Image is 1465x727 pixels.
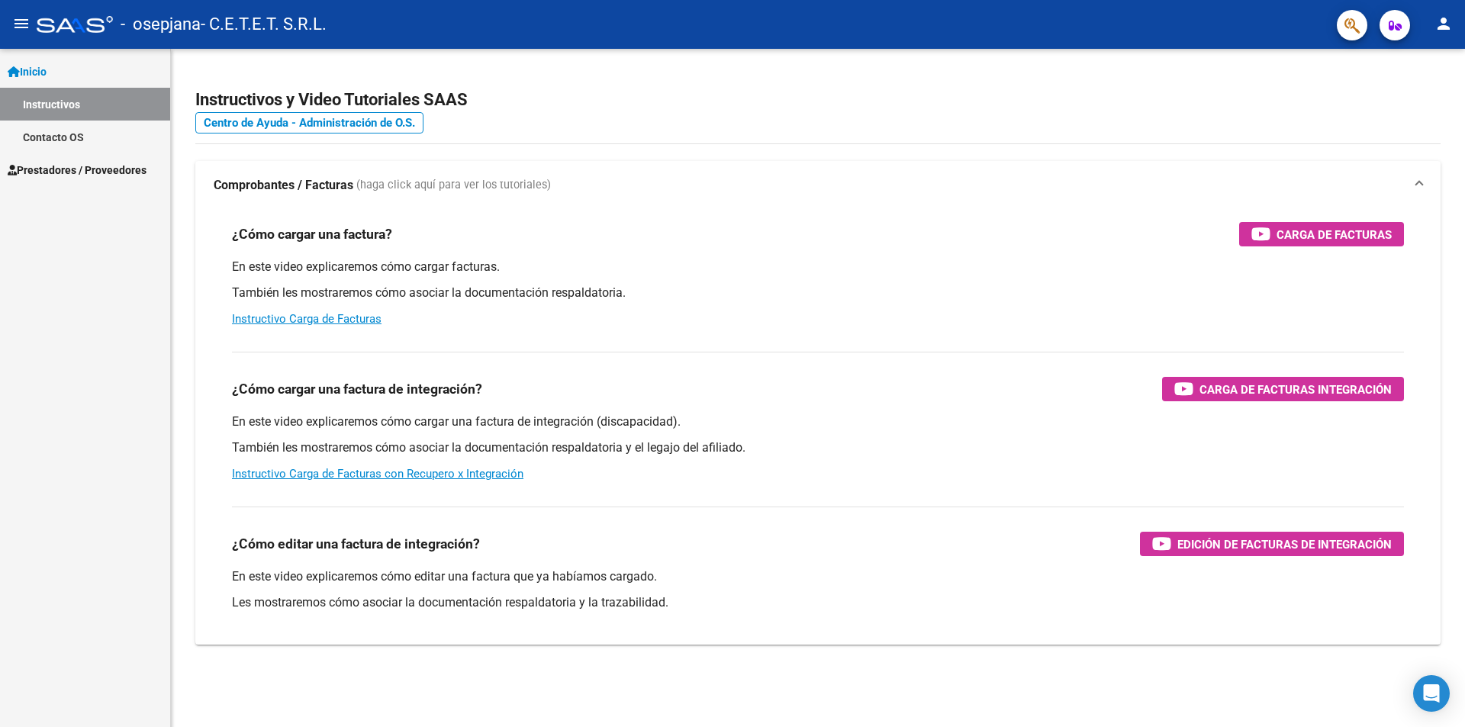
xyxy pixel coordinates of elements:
p: En este video explicaremos cómo editar una factura que ya habíamos cargado. [232,568,1404,585]
p: En este video explicaremos cómo cargar facturas. [232,259,1404,275]
a: Instructivo Carga de Facturas con Recupero x Integración [232,467,523,481]
span: Edición de Facturas de integración [1177,535,1392,554]
h3: ¿Cómo cargar una factura de integración? [232,378,482,400]
strong: Comprobantes / Facturas [214,177,353,194]
p: También les mostraremos cómo asociar la documentación respaldatoria y el legajo del afiliado. [232,439,1404,456]
span: Carga de Facturas [1277,225,1392,244]
p: En este video explicaremos cómo cargar una factura de integración (discapacidad). [232,413,1404,430]
h2: Instructivos y Video Tutoriales SAAS [195,85,1441,114]
span: (haga click aquí para ver los tutoriales) [356,177,551,194]
button: Carga de Facturas [1239,222,1404,246]
span: Carga de Facturas Integración [1199,380,1392,399]
mat-icon: person [1434,14,1453,33]
span: Prestadores / Proveedores [8,162,146,179]
p: Les mostraremos cómo asociar la documentación respaldatoria y la trazabilidad. [232,594,1404,611]
button: Edición de Facturas de integración [1140,532,1404,556]
mat-icon: menu [12,14,31,33]
span: - osepjana [121,8,201,41]
p: También les mostraremos cómo asociar la documentación respaldatoria. [232,285,1404,301]
span: Inicio [8,63,47,80]
button: Carga de Facturas Integración [1162,377,1404,401]
div: Comprobantes / Facturas (haga click aquí para ver los tutoriales) [195,210,1441,645]
mat-expansion-panel-header: Comprobantes / Facturas (haga click aquí para ver los tutoriales) [195,161,1441,210]
a: Centro de Ayuda - Administración de O.S. [195,112,423,133]
div: Open Intercom Messenger [1413,675,1450,712]
h3: ¿Cómo editar una factura de integración? [232,533,480,555]
span: - C.E.T.E.T. S.R.L. [201,8,327,41]
h3: ¿Cómo cargar una factura? [232,224,392,245]
a: Instructivo Carga de Facturas [232,312,382,326]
